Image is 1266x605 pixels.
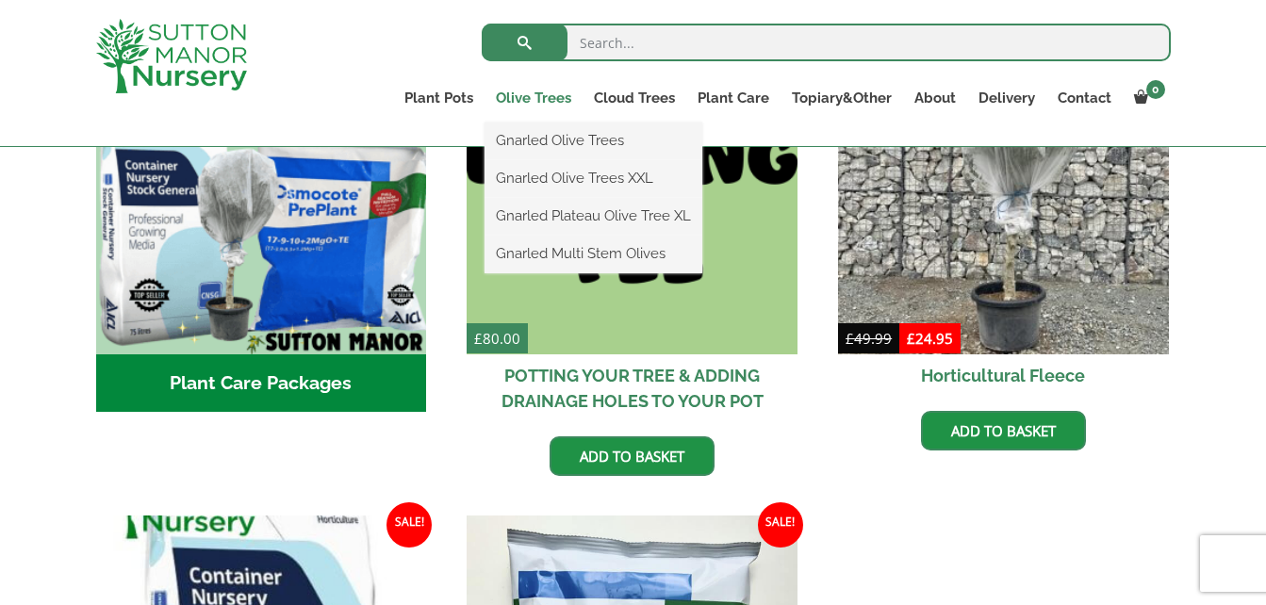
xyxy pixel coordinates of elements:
[903,85,967,111] a: About
[1146,80,1165,99] span: 0
[485,202,702,230] a: Gnarled Plateau Olive Tree XL
[1046,85,1123,111] a: Contact
[485,126,702,155] a: Gnarled Olive Trees
[393,85,485,111] a: Plant Pots
[467,24,797,422] a: £80.00 POTTING YOUR TREE & ADDING DRAINAGE HOLES TO YOUR POT
[838,354,1169,397] h2: Horticultural Fleece
[96,354,427,413] h2: Plant Care Packages
[686,85,781,111] a: Plant Care
[474,329,520,348] bdi: 80.00
[550,436,715,476] a: Add to basket: “POTTING YOUR TREE & ADDING DRAINAGE HOLES TO YOUR POT”
[1123,85,1171,111] a: 0
[467,354,797,422] h2: POTTING YOUR TREE & ADDING DRAINAGE HOLES TO YOUR POT
[96,24,427,412] a: Visit product category Plant Care Packages
[967,85,1046,111] a: Delivery
[921,411,1086,450] a: Add to basket: “Horticultural Fleece”
[467,24,797,354] img: POTTING YOUR TREE & ADDING DRAINAGE HOLES TO YOUR POT
[485,85,583,111] a: Olive Trees
[474,329,483,348] span: £
[485,164,702,192] a: Gnarled Olive Trees XXL
[907,329,953,348] bdi: 24.95
[96,24,427,354] img: Plant Care Packages
[838,24,1169,397] a: Sale! Horticultural Fleece
[907,329,915,348] span: £
[482,24,1171,61] input: Search...
[846,329,854,348] span: £
[485,239,702,268] a: Gnarled Multi Stem Olives
[846,329,892,348] bdi: 49.99
[96,19,247,93] img: logo
[386,502,432,548] span: Sale!
[838,24,1169,354] img: Horticultural Fleece
[781,85,903,111] a: Topiary&Other
[583,85,686,111] a: Cloud Trees
[758,502,803,548] span: Sale!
